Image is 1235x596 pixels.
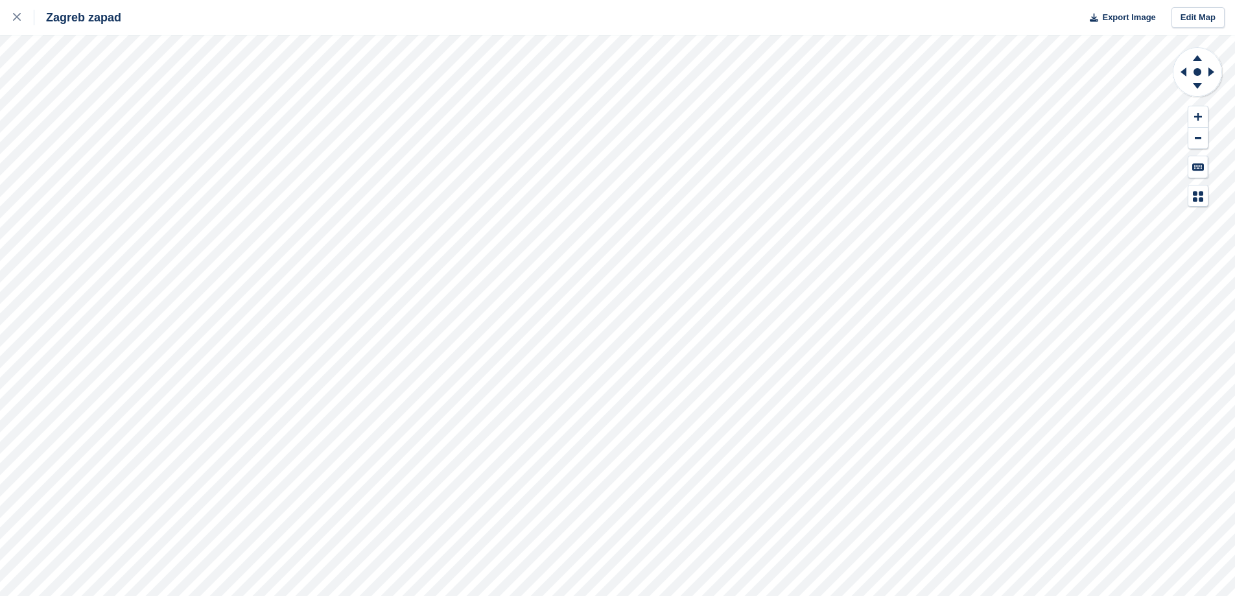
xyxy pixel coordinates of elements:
span: Export Image [1102,11,1155,24]
button: Keyboard Shortcuts [1188,156,1208,178]
button: Export Image [1082,7,1156,29]
a: Edit Map [1171,7,1225,29]
button: Zoom Out [1188,128,1208,149]
button: Zoom In [1188,106,1208,128]
div: Zagreb zapad [34,10,121,25]
button: Map Legend [1188,185,1208,207]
